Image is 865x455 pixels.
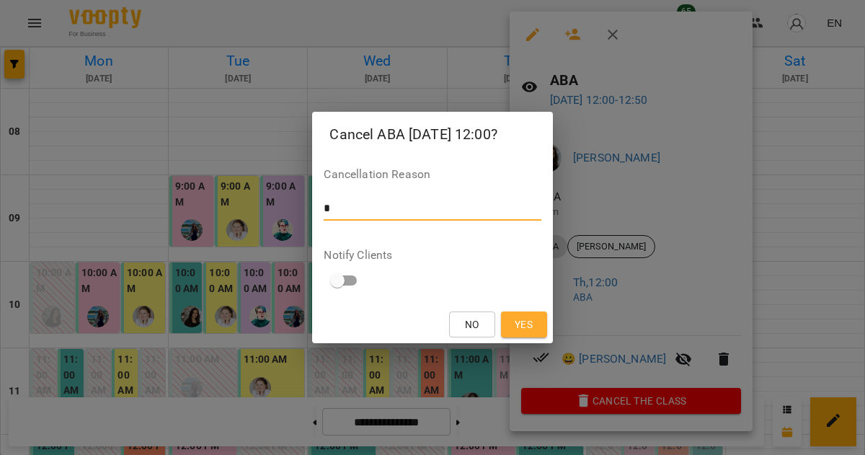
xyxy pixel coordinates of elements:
[324,169,541,180] label: Cancellation Reason
[324,249,541,261] label: Notify Clients
[449,312,495,337] button: No
[465,316,479,333] span: No
[501,312,547,337] button: Yes
[515,316,533,333] span: Yes
[329,123,535,146] h2: Cancel АВА [DATE] 12:00?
